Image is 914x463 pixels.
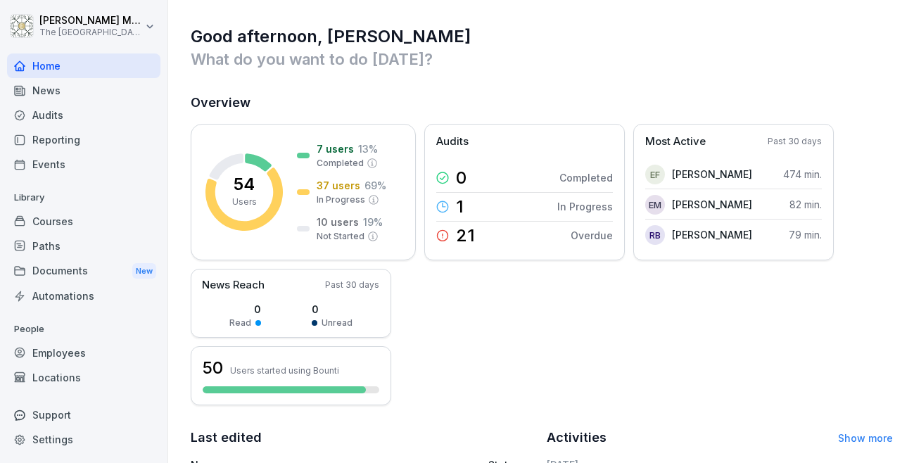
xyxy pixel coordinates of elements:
[7,209,160,234] a: Courses
[7,402,160,427] div: Support
[7,103,160,127] a: Audits
[232,196,257,208] p: Users
[557,199,613,214] p: In Progress
[7,127,160,152] a: Reporting
[7,152,160,177] a: Events
[456,227,475,244] p: 21
[7,427,160,452] a: Settings
[456,198,464,215] p: 1
[7,53,160,78] a: Home
[132,263,156,279] div: New
[202,277,265,293] p: News Reach
[7,186,160,209] p: Library
[768,135,822,148] p: Past 30 days
[191,25,893,48] h1: Good afternoon, [PERSON_NAME]
[39,15,142,27] p: [PERSON_NAME] Muzyka
[789,197,822,212] p: 82 min.
[317,141,354,156] p: 7 users
[7,258,160,284] div: Documents
[559,170,613,185] p: Completed
[229,317,251,329] p: Read
[322,317,353,329] p: Unread
[672,167,752,182] p: [PERSON_NAME]
[317,194,365,206] p: In Progress
[229,302,261,317] p: 0
[7,78,160,103] a: News
[783,167,822,182] p: 474 min.
[191,93,893,113] h2: Overview
[358,141,378,156] p: 13 %
[838,432,893,444] a: Show more
[39,27,142,37] p: The [GEOGRAPHIC_DATA]
[789,227,822,242] p: 79 min.
[645,195,665,215] div: EM
[363,215,383,229] p: 19 %
[456,170,466,186] p: 0
[547,428,607,448] h2: Activities
[325,279,379,291] p: Past 30 days
[672,197,752,212] p: [PERSON_NAME]
[234,176,255,193] p: 54
[7,234,160,258] a: Paths
[7,318,160,341] p: People
[7,258,160,284] a: DocumentsNew
[317,215,359,229] p: 10 users
[7,365,160,390] a: Locations
[672,227,752,242] p: [PERSON_NAME]
[230,365,339,376] p: Users started using Bounti
[364,178,386,193] p: 69 %
[7,284,160,308] a: Automations
[203,356,223,380] h3: 50
[645,165,665,184] div: EF
[191,48,893,70] p: What do you want to do [DATE]?
[7,341,160,365] a: Employees
[317,178,360,193] p: 37 users
[312,302,353,317] p: 0
[645,225,665,245] div: RB
[436,134,469,150] p: Audits
[317,230,364,243] p: Not Started
[317,157,364,170] p: Completed
[571,228,613,243] p: Overdue
[191,428,537,448] h2: Last edited
[645,134,706,150] p: Most Active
